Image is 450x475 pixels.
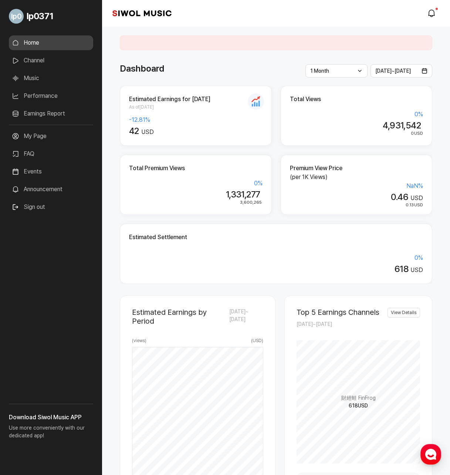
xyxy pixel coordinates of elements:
[129,179,263,188] div: 0 %
[226,189,260,200] span: 1,331,277
[251,337,263,344] span: ( USD )
[9,422,93,445] p: Use more conveniently with our dedicated app!
[371,64,433,78] button: [DATE]~[DATE]
[2,234,49,252] a: Home
[49,234,95,252] a: Messages
[129,264,423,275] div: USD
[425,6,440,21] a: modal.notifications
[290,95,423,104] h2: Total Views
[129,125,139,136] span: 42
[109,245,128,251] span: Settings
[406,202,414,207] span: 0.13
[297,308,379,317] h2: Top 5 Earnings Channels
[9,71,93,86] a: Music
[9,89,93,103] a: Performance
[383,120,421,131] span: 4,931,542
[129,164,263,173] h2: Total Premium Views
[132,337,146,344] span: ( views )
[9,413,93,422] h3: Download Siwol Music APP
[9,147,93,161] a: FAQ
[349,402,368,410] span: 618 USD
[9,6,93,27] a: Go to My Profile
[388,308,420,317] a: View Details
[9,53,93,68] a: Channel
[290,130,423,137] div: USD
[9,164,93,179] a: Events
[290,173,423,182] p: (per 1K Views)
[129,254,423,262] div: 0 %
[120,62,164,75] h1: Dashboard
[290,192,423,203] div: USD
[129,233,423,242] h2: Estimated Settlement
[240,200,262,205] span: 3,600,265
[27,10,53,23] span: lp0371
[9,35,93,50] a: Home
[9,106,93,121] a: Earnings Report
[297,321,332,327] span: [DATE] ~ [DATE]
[9,200,48,214] button: Sign out
[129,116,263,124] div: -12.81 %
[129,95,263,104] h2: Estimated Earnings for [DATE]
[290,202,423,209] div: USD
[129,126,263,137] div: USD
[411,131,414,136] span: 0
[9,182,93,197] a: Announcement
[310,68,329,74] span: 1 Month
[19,245,32,251] span: Home
[9,129,93,144] a: My Page
[229,308,263,326] span: [DATE] ~ [DATE]
[129,104,263,110] span: As of [DATE]
[375,68,411,74] span: [DATE] ~ [DATE]
[290,110,423,119] div: 0 %
[391,192,408,202] span: 0.46
[395,264,408,274] span: 618
[132,308,226,326] h2: Estimated Earnings by Period
[290,164,423,173] h2: Premium View Price
[61,245,83,251] span: Messages
[290,182,423,190] div: NaN %
[341,394,376,402] span: 財經蛙 FinFrog
[95,234,142,252] a: Settings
